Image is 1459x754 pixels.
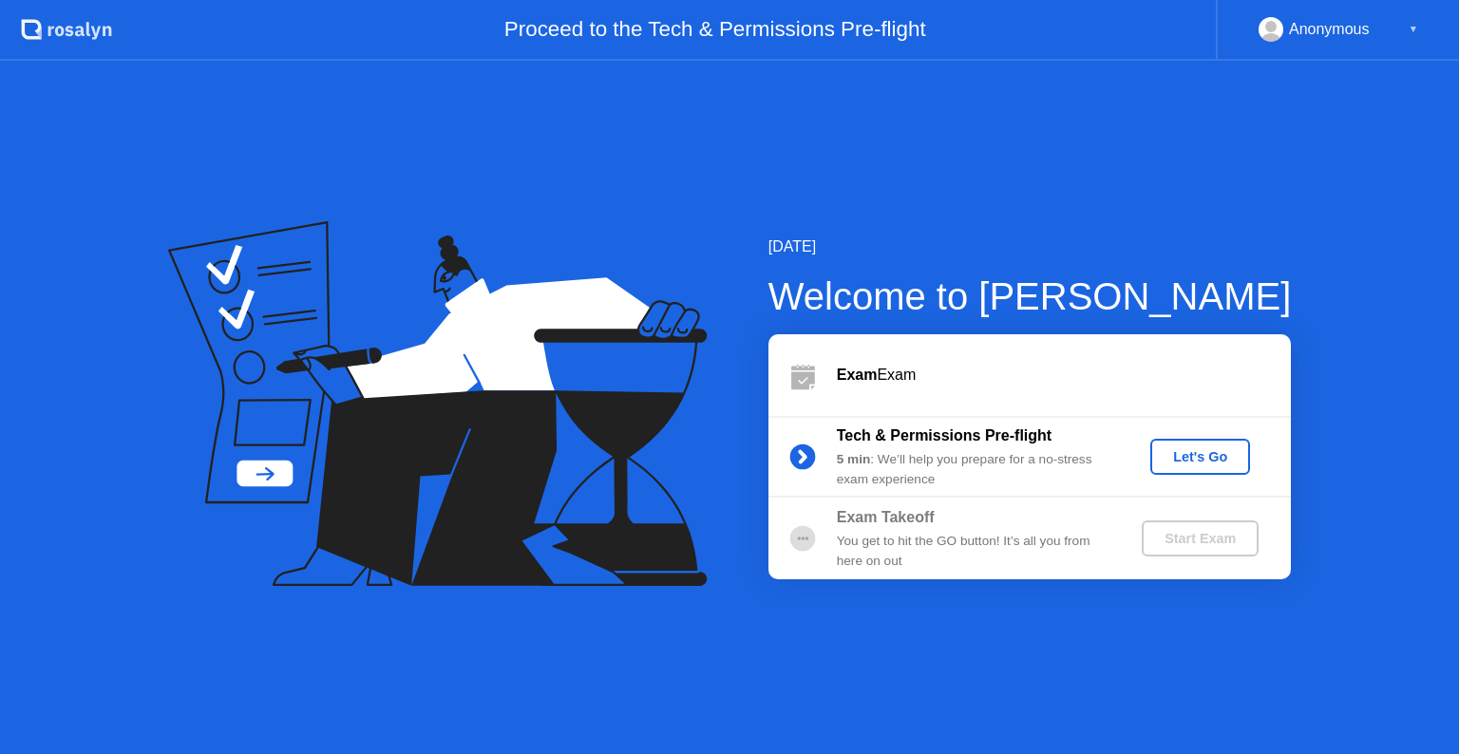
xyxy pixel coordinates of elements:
[837,364,1291,386] div: Exam
[768,268,1292,325] div: Welcome to [PERSON_NAME]
[1150,439,1250,475] button: Let's Go
[1409,17,1418,42] div: ▼
[768,236,1292,258] div: [DATE]
[837,427,1052,443] b: Tech & Permissions Pre-flight
[837,532,1110,571] div: You get to hit the GO button! It’s all you from here on out
[837,450,1110,489] div: : We’ll help you prepare for a no-stress exam experience
[1158,449,1242,464] div: Let's Go
[1149,531,1251,546] div: Start Exam
[837,509,935,525] b: Exam Takeoff
[837,367,878,383] b: Exam
[1142,520,1259,556] button: Start Exam
[837,452,871,466] b: 5 min
[1289,17,1370,42] div: Anonymous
